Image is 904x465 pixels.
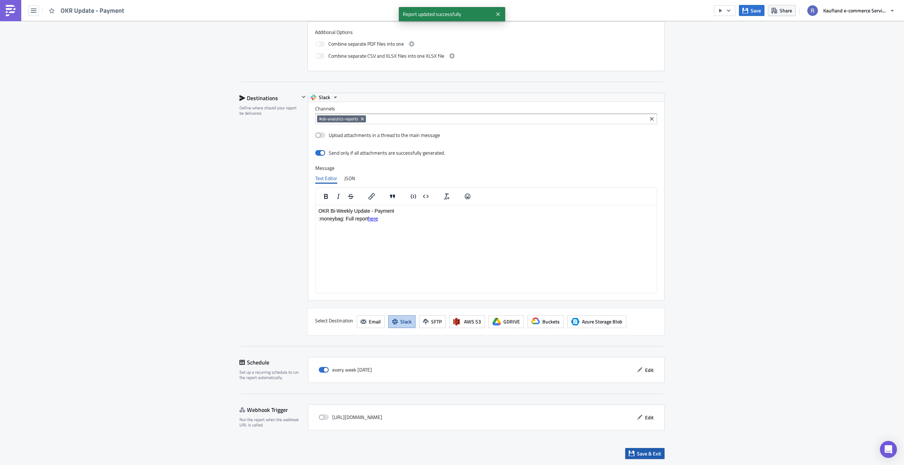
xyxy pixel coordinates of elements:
[299,93,308,101] button: Hide content
[315,132,440,138] label: Upload attachments in a thread to the main message
[315,315,353,326] label: Select Destination
[751,7,761,14] span: Save
[344,173,355,184] div: JSON
[625,448,665,459] button: Save & Exit
[648,115,656,123] button: Clear selected items
[807,5,819,17] img: Avatar
[420,191,432,201] button: Insert code block
[388,315,416,328] button: Slack
[739,5,764,16] button: Save
[239,404,308,415] div: Webhook Trigger
[319,364,372,375] div: every week [DATE]
[328,40,404,48] span: Combine separate PDF files into one
[239,93,299,103] div: Destinations
[768,5,796,16] button: Share
[633,364,657,375] button: Edit
[449,315,485,328] button: AWS S3
[315,165,657,171] label: Message
[332,191,344,201] button: Italic
[239,369,303,380] div: Set up a recurring schedule to run the report automatically.
[239,357,308,368] div: Schedule
[880,441,897,458] div: Open Intercom Messenger
[462,191,474,201] button: Emojis
[645,366,654,374] span: Edit
[464,318,481,325] span: AWS S3
[441,191,453,201] button: Clear formatting
[308,93,341,102] button: Slack
[315,173,337,184] div: Text Editor
[571,317,580,326] span: Azure Storage Blob
[239,417,303,428] div: Run the report when the webhook URL is called.
[633,412,657,423] button: Edit
[399,7,493,21] span: Report updated successfully
[360,115,366,122] button: Remove Tag
[637,450,661,457] span: Save & Exit
[567,315,626,328] button: Azure Storage BlobAzure Storage Blob
[645,414,654,421] span: Edit
[542,318,560,325] span: Buckets
[527,315,564,328] button: Buckets
[329,150,445,156] div: Send only if all attachments are successfully generated.
[315,29,657,35] label: Additional Options
[328,52,444,60] span: Combine separate CSV and XLSX files into one XLSX file
[316,205,657,293] iframe: Rich Text Area
[5,5,16,16] img: PushMetrics
[503,318,520,325] span: GDRIVE
[369,318,381,325] span: Email
[419,315,446,328] button: SFTP
[239,105,299,116] div: Define where should your report be delivered.
[366,191,378,201] button: Insert/edit link
[400,318,412,325] span: Slack
[319,116,358,122] span: #ob-analytics-reports
[582,318,622,325] span: Azure Storage Blob
[320,191,332,201] button: Bold
[431,318,442,325] span: SFTP
[780,7,792,14] span: Share
[319,93,330,102] span: Slack
[345,191,357,201] button: Strikethrough
[315,105,657,112] label: Channels
[488,315,524,328] button: GDRIVE
[803,3,899,18] button: Kaufland e-commerce Services GmbH & Co. KG
[823,7,887,14] span: Kaufland e-commerce Services GmbH & Co. KG
[357,315,385,328] button: Email
[407,191,419,201] button: Insert code line
[61,6,125,15] span: OKR Update - Payment
[493,9,503,19] button: Close
[386,191,399,201] button: Blockquote
[319,412,382,423] div: [URL][DOMAIN_NAME]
